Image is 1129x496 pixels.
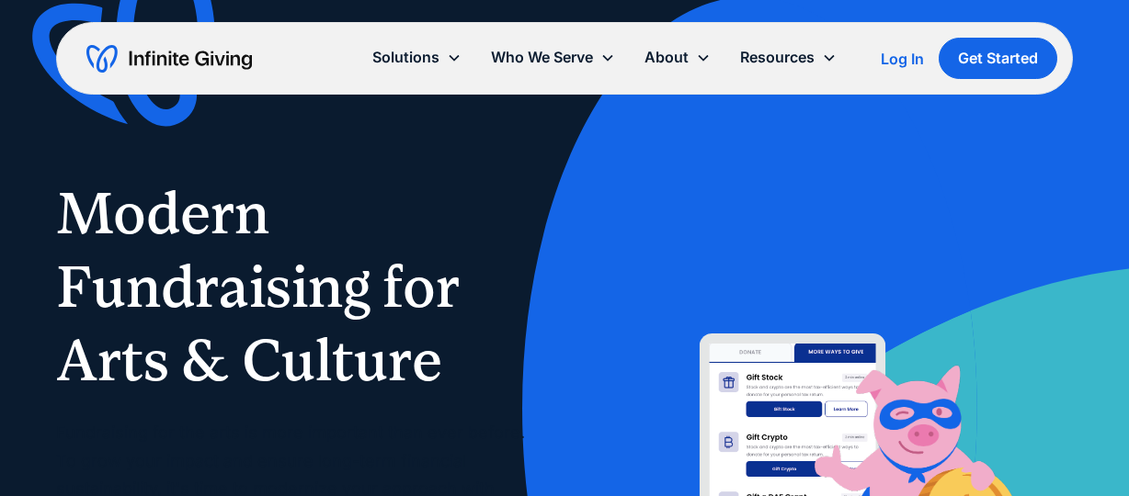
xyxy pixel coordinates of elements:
div: Log In [881,51,924,66]
div: About [644,45,689,70]
a: Get Started [939,38,1057,79]
div: Who We Serve [491,45,593,70]
div: Solutions [372,45,439,70]
h1: Modern Fundraising for Arts & Culture [56,176,528,397]
a: Log In [881,48,924,70]
div: Resources [740,45,815,70]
